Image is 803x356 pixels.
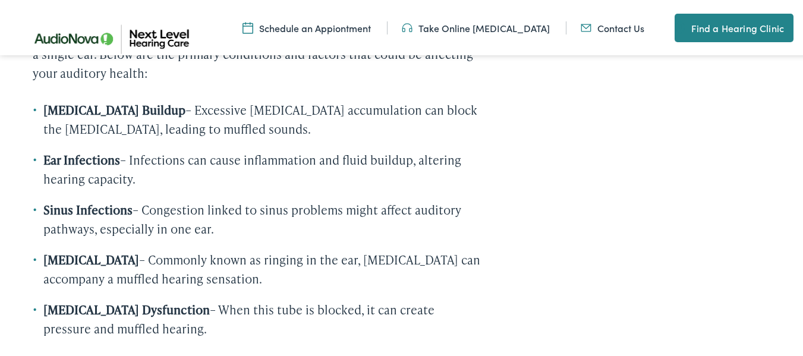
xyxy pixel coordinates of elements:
[581,20,644,33] a: Contact Us
[43,300,210,316] strong: [MEDICAL_DATA] Dysfunction
[33,298,481,336] li: – When this tube is blocked, it can create pressure and muffled hearing.
[43,100,185,116] strong: [MEDICAL_DATA] Buildup
[243,20,371,33] a: Schedule an Appiontment
[33,99,481,137] li: – Excessive [MEDICAL_DATA] accumulation can block the [MEDICAL_DATA], leading to muffled sounds.
[675,19,685,33] img: A map pin icon in teal indicates location-related features or services.
[402,20,412,33] img: An icon symbolizing headphones, colored in teal, suggests audio-related services or features.
[43,250,139,266] strong: [MEDICAL_DATA]
[243,20,253,33] img: Calendar icon representing the ability to schedule a hearing test or hearing aid appointment at N...
[33,199,481,237] li: – Congestion linked to sinus problems might affect auditory pathways, especially in one ear.
[43,150,120,166] strong: Ear Infections
[33,248,481,286] li: – Commonly known as ringing in the ear, [MEDICAL_DATA] can accompany a muffled hearing sensation.
[402,20,550,33] a: Take Online [MEDICAL_DATA]
[43,200,133,216] strong: Sinus Infections
[675,12,793,40] a: Find a Hearing Clinic
[33,149,481,187] li: – Infections can cause inflammation and fluid buildup, altering hearing capacity.
[581,20,591,33] img: An icon representing mail communication is presented in a unique teal color.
